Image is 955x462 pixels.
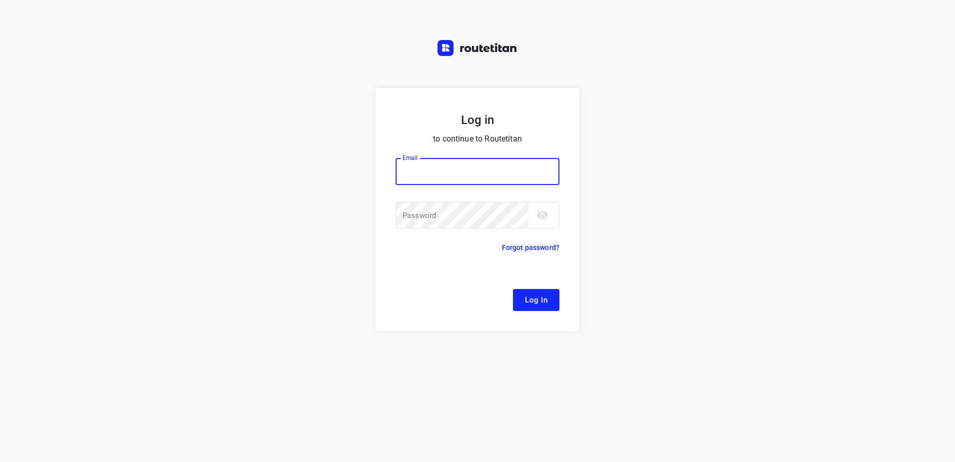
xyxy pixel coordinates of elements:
[513,289,559,311] button: Log In
[502,241,559,253] p: Forgot password?
[532,205,552,225] button: toggle password visibility
[525,293,547,306] span: Log In
[396,112,559,128] h5: Log in
[438,40,517,56] img: Routetitan
[396,132,559,146] p: to continue to Routetitan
